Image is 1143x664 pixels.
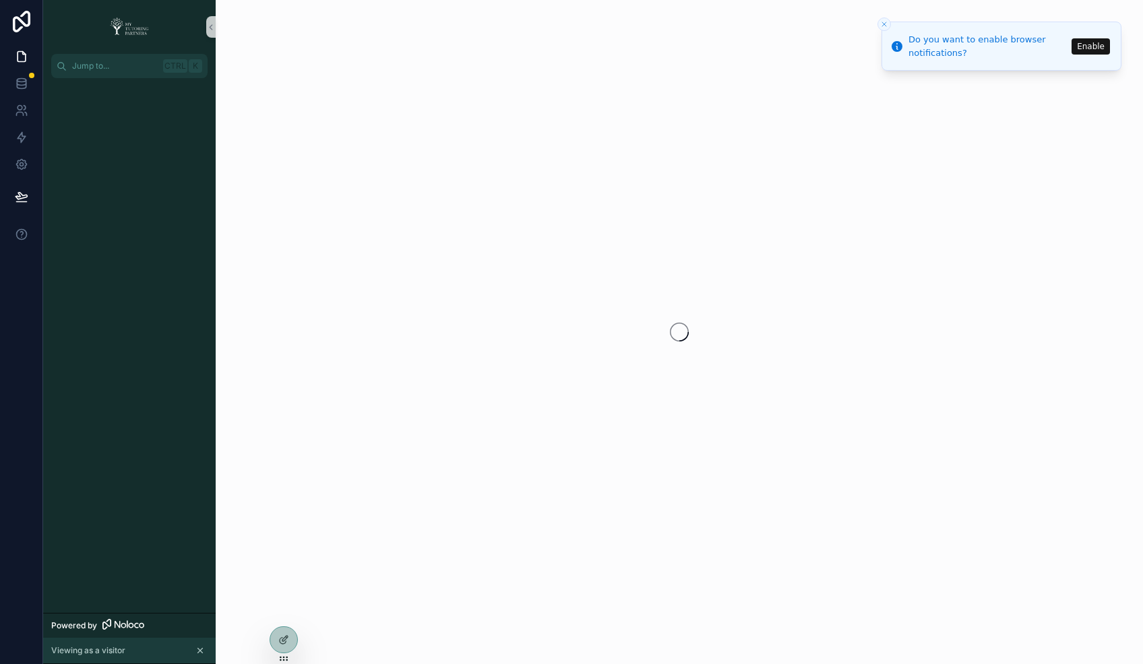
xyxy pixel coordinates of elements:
span: Powered by [51,620,97,631]
span: Viewing as a visitor [51,645,125,656]
div: scrollable content [43,78,216,102]
div: Do you want to enable browser notifications? [908,33,1068,59]
button: Jump to...CtrlK [51,54,208,78]
button: Close toast [877,18,891,31]
img: App logo [106,16,153,38]
a: Powered by [43,613,216,638]
span: Ctrl [163,59,187,73]
span: Jump to... [72,61,158,71]
button: Enable [1072,38,1110,55]
span: K [190,61,201,71]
